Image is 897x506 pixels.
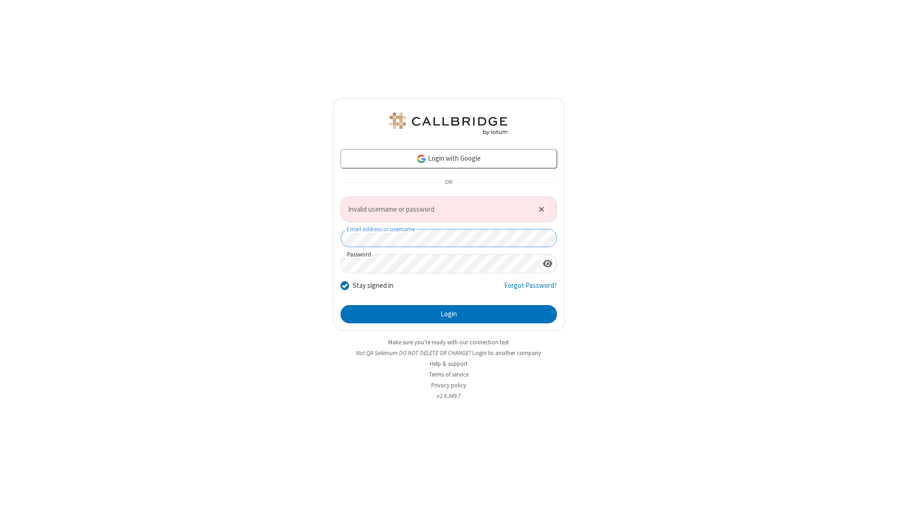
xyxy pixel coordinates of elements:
iframe: Chat [874,482,890,499]
a: Help & support [430,360,468,368]
a: Terms of service [429,371,469,378]
span: Invalid username or password [348,204,527,215]
img: QA Selenium DO NOT DELETE OR CHANGE [388,113,509,135]
a: Privacy policy [431,381,466,389]
input: Password [341,255,539,273]
div: Hide password [539,255,557,272]
li: v2.6.349.7 [333,392,564,400]
button: Login [341,305,557,324]
button: Login to another company [472,349,541,357]
img: google-icon.png [416,154,427,164]
label: Stay signed in [353,280,393,291]
a: Forgot Password? [504,280,557,298]
a: Login with Google [341,149,557,168]
span: OR [441,176,456,189]
input: Email address or username [341,229,557,247]
a: Make sure you're ready with our connection test [388,338,509,346]
li: Not QA Selenium DO NOT DELETE OR CHANGE? [333,349,564,357]
button: Close alert [534,202,549,216]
